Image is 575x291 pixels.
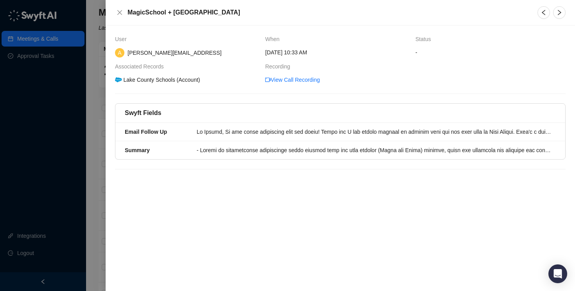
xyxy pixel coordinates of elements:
span: video-camera [265,77,271,83]
span: A [118,48,121,57]
span: - [415,48,566,57]
h5: MagicSchool + [GEOGRAPHIC_DATA] [128,8,528,17]
div: Lo Ipsumd, Si ame conse adipiscing elit sed doeiu! Tempo inc U lab etdolo magnaal en adminim veni... [197,128,551,136]
span: left [541,9,547,16]
a: video-cameraView Call Recording [265,75,320,84]
span: right [556,9,562,16]
span: When [265,35,284,43]
span: Recording [265,62,294,71]
strong: Summary [125,147,150,153]
span: Status [415,35,435,43]
strong: Email Follow Up [125,129,167,135]
div: Lake County Schools (Account) [114,75,201,84]
h5: Swyft Fields [125,108,161,118]
div: Open Intercom Messenger [548,264,567,283]
span: Associated Records [115,62,168,71]
div: - Loremi do sitametconse adipiscinge seddo eiusmod temp inc utla etdolor (Magna ali Enima) minimv... [197,146,551,154]
span: close [117,9,123,16]
span: [PERSON_NAME][EMAIL_ADDRESS] [128,50,221,56]
button: Close [115,8,124,17]
span: User [115,35,131,43]
span: [DATE] 10:33 AM [265,48,307,57]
